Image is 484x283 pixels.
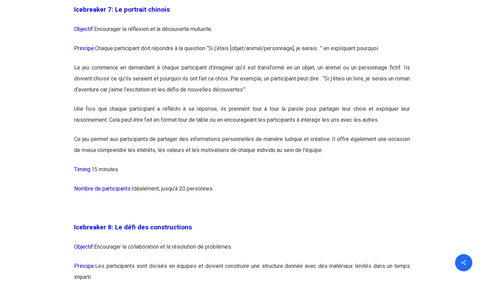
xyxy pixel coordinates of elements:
p: Chaque participant doit répondre à la question “Si j’étais [objet/animal/personnage], je serais…”... [74,43,410,62]
span: Icebreaker 8: Le défi des constructions [74,224,192,231]
span: Nombre de participants: [74,185,132,192]
p: Une fois que chaque participant a réfléchi à sa réponse, ils prennent tour à tour la parole pour ... [74,104,410,134]
p: Encourager la collaboration et la résolution de problèmes. [74,241,410,261]
p: Ce jeu permet aux participants de partager des informations personnelles de manière ludique et cr... [74,134,410,164]
p: 15 minutes [74,164,410,183]
span: Objectif: [74,26,94,32]
span: Principe: [74,263,95,269]
p: Le jeu commence en demandant à chaque participant d’imaginer qu’il est transformé en un objet, un... [74,62,410,104]
span: Timing: [74,166,91,173]
p: Idéalement, jusqu’à 20 personnes. [74,183,410,203]
span: Icebreaker 7: Le portrait chinois [74,6,170,13]
span: Objectif: [74,243,94,250]
p: Encourager la réflexion et la découverte mutuelle. [74,24,410,43]
span: Principe: [74,45,95,52]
